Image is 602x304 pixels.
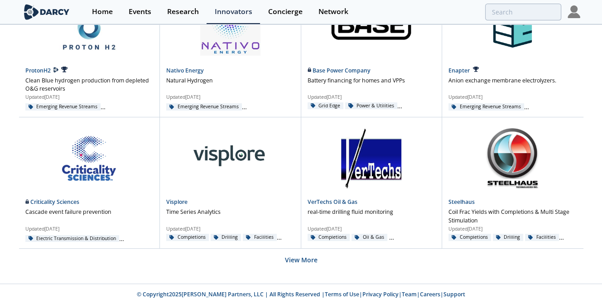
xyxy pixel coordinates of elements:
div: Oil & Gas [352,234,387,241]
p: Updated [DATE] [448,226,577,233]
a: Support [443,290,465,298]
p: Natural Hydrogen [166,77,213,85]
img: Profile [568,5,580,18]
div: Events [129,8,151,15]
div: Facilities [243,234,277,241]
div: Completions [389,234,432,241]
div: Innovators [215,8,252,15]
div: Grid Edge [308,102,344,110]
a: Visplore [166,198,188,206]
div: Emerging Revenue Streams [25,103,101,111]
a: Privacy Policy [362,290,399,298]
p: Updated [DATE] [166,94,294,101]
div: Home [92,8,113,15]
a: Nativo Energy [166,67,204,74]
button: load more [285,249,318,271]
p: Battery financing for homes and VPPs [308,77,405,85]
div: Completions [166,234,209,241]
div: Power & Utilities [345,102,397,110]
p: Time Series Analytics [166,208,221,216]
p: Updated [DATE] [25,94,154,101]
a: Criticality Sciences [25,198,80,206]
p: real-time drilling fluid monitoring [308,208,393,216]
div: Emerging Revenue Streams [166,103,242,111]
p: © Copyright 2025 [PERSON_NAME] Partners, LLC | All Rights Reserved | | | | | [24,290,578,299]
div: Completions [448,234,491,241]
a: Steelhaus [448,198,475,206]
p: Clean Blue hydrogen production from depleted O&G reservoirs [25,77,154,93]
div: Completions [308,234,350,241]
div: Electric Transmission & Distribution [25,235,120,242]
p: Updated [DATE] [166,226,294,233]
a: Careers [420,290,440,298]
div: Emerging Revenue Streams [448,103,524,111]
img: Darcy Presenter [53,67,58,72]
p: Updated [DATE] [448,94,577,101]
p: Coil Frac Yields with Completions & Multi Stage Stimulation [448,208,577,225]
p: Updated [DATE] [25,226,154,233]
a: Base Power Company [308,67,371,74]
p: Updated [DATE] [308,94,436,101]
a: Team [402,290,417,298]
div: Facilities [525,234,559,241]
a: ProtonH2 [25,67,52,74]
a: Enapter [448,67,471,74]
div: Research [167,8,199,15]
div: Network [318,8,348,15]
div: Drilling [211,234,241,241]
div: Concierge [268,8,303,15]
a: Terms of Use [325,290,359,298]
p: Cascade event failure prevention [25,208,111,216]
p: Updated [DATE] [308,226,436,233]
div: Drilling [493,234,524,241]
p: Anion exchange membrane electrolyzers. [448,77,556,85]
a: VerTechs Oil & Gas [308,198,357,206]
input: Advanced Search [485,4,561,20]
img: logo-wide.svg [22,4,72,20]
